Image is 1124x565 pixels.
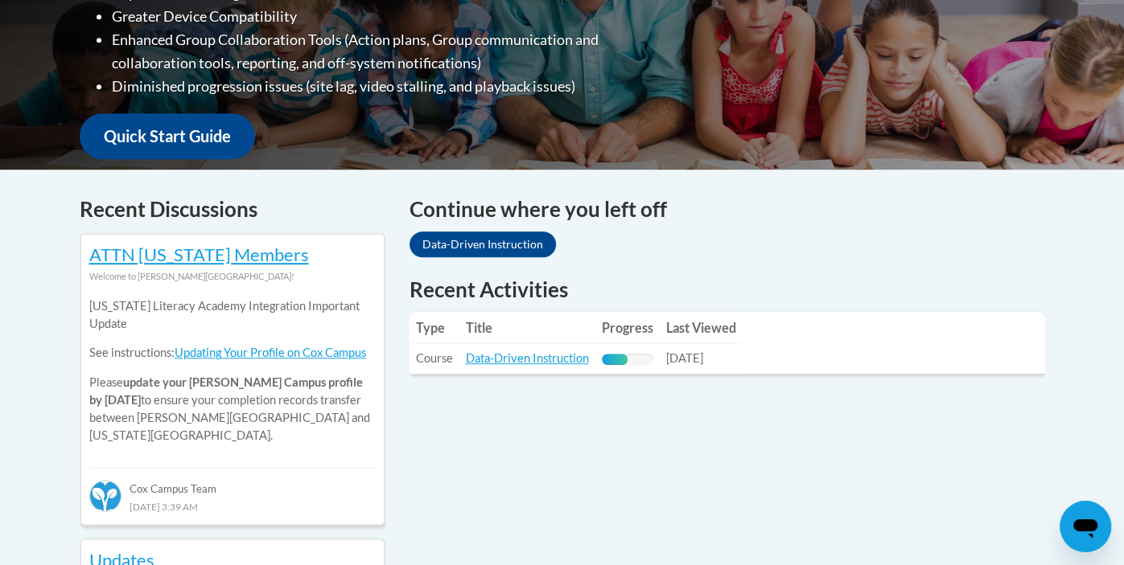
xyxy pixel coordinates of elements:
div: Progress, % [602,354,628,365]
iframe: Button to launch messaging window [1060,501,1111,552]
h1: Recent Activities [410,275,1045,304]
h4: Recent Discussions [80,194,385,225]
a: ATTN [US_STATE] Members [89,244,309,265]
li: Enhanced Group Collaboration Tools (Action plans, Group communication and collaboration tools, re... [112,28,663,75]
span: [DATE] [666,351,703,365]
b: update your [PERSON_NAME] Campus profile by [DATE] [89,375,363,407]
th: Progress [595,312,660,344]
div: [DATE] 3:39 AM [89,497,376,515]
img: Cox Campus Team [89,480,121,512]
p: See instructions: [89,344,376,362]
a: Quick Start Guide [80,113,255,159]
th: Last Viewed [660,312,743,344]
li: Greater Device Compatibility [112,5,663,28]
a: Data-Driven Instruction [410,231,556,257]
h4: Continue where you left off [410,194,1045,225]
th: Title [459,312,595,344]
div: Cox Campus Team [89,468,376,497]
li: Diminished progression issues (site lag, video stalling, and playback issues) [112,75,663,98]
a: Data-Driven Instruction [466,351,589,365]
div: Welcome to [PERSON_NAME][GEOGRAPHIC_DATA]! [89,268,376,285]
p: [US_STATE] Literacy Academy Integration Important Update [89,297,376,333]
a: Updating Your Profile on Cox Campus [175,346,366,359]
div: Please to ensure your completion records transfer between [PERSON_NAME][GEOGRAPHIC_DATA] and [US_... [89,285,376,457]
th: Type [410,312,459,344]
span: Course [416,351,453,365]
